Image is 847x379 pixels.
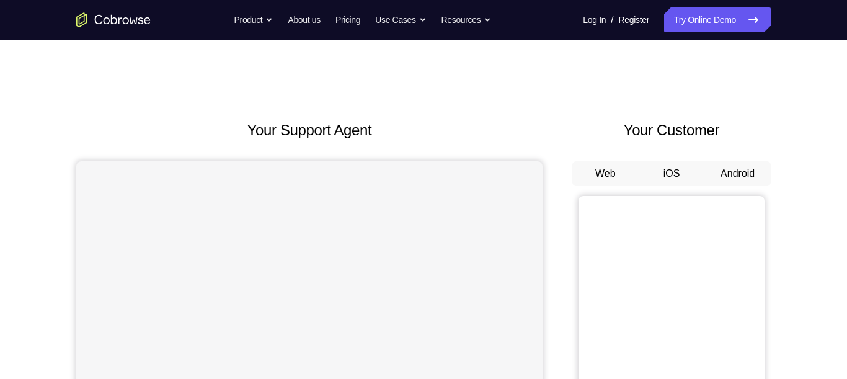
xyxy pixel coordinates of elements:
[704,161,771,186] button: Android
[441,7,492,32] button: Resources
[288,7,320,32] a: About us
[619,7,649,32] a: Register
[572,119,771,141] h2: Your Customer
[335,7,360,32] a: Pricing
[76,119,543,141] h2: Your Support Agent
[234,7,273,32] button: Product
[583,7,606,32] a: Log In
[611,12,613,27] span: /
[572,161,639,186] button: Web
[375,7,426,32] button: Use Cases
[639,161,705,186] button: iOS
[76,12,151,27] a: Go to the home page
[664,7,771,32] a: Try Online Demo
